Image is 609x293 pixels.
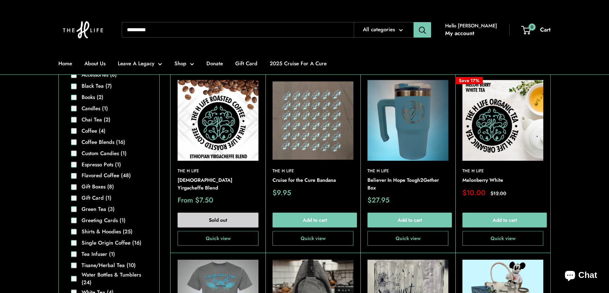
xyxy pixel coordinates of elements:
button: Sold out [178,213,258,227]
a: Believer In Hope Tough2Gether Box [367,177,448,192]
span: $9.95 [273,189,291,197]
label: Coffee Blends (16) [77,138,125,146]
a: 0 Cart [522,25,551,35]
input: Search... [122,22,354,38]
a: Gift Card [235,59,257,68]
label: Flavored Coffee (48) [77,172,131,180]
a: The H Life [273,168,353,174]
span: Save 17% [455,77,483,84]
span: Hello [PERSON_NAME] [445,21,497,30]
label: Chai Tea (2) [77,116,110,124]
a: The H Life [178,168,258,174]
label: Gift Card (1) [77,194,111,202]
a: Home [58,59,72,68]
a: Cruise for the Cure Bandana [273,177,353,184]
a: The H Life [367,168,448,174]
button: Add to cart [367,213,452,227]
span: From $7.50 [178,197,213,204]
span: 0 [528,23,536,30]
a: Donate [206,59,223,68]
button: Quick view [462,231,543,246]
label: Books (2) [77,93,103,101]
button: Quick view [367,231,448,246]
img: The H Life [58,7,108,53]
a: The H Life [462,168,543,174]
span: $12.00 [491,191,506,196]
span: Cart [540,26,551,34]
a: Leave A Legacy [118,59,162,68]
label: Custom Candies (1) [77,149,127,158]
label: Espresso Pots (1) [77,161,121,169]
a: Shop [174,59,194,68]
inbox-online-store-chat: Shopify online store chat [558,265,603,287]
label: Single Origin Coffee (16) [77,239,141,247]
a: Melonberry WhiteMelonberry White [462,80,543,161]
img: Melonberry White [462,80,543,161]
button: Add to cart [462,213,547,227]
label: Tisane/Herbal Tea (10) [77,261,136,269]
a: Melonberry White [462,177,543,184]
label: Gift Boxes (8) [77,183,114,191]
a: [DEMOGRAPHIC_DATA] Yirgacheffe Blend [178,177,258,192]
label: Green Tea (3) [77,205,115,213]
a: Believer In Hope Tough2Gether BoxBeliever In Hope Tough2Gether Box [367,80,448,161]
img: Cruise for the Cure Bandana [273,80,353,161]
span: $27.95 [367,197,390,204]
span: $10.00 [462,189,486,197]
button: Add to cart [273,213,357,227]
label: Coffee (4) [77,127,105,135]
label: Water Bottles & Tumblers (24) [77,271,150,287]
button: Search [414,22,431,38]
label: Tea Infuser (1) [77,250,115,258]
label: Greeting Cards (1) [77,217,126,225]
img: Ethiopian Yirgacheffe Blend [178,80,258,161]
a: My account [445,28,474,39]
a: 2025 Cruise For A Cure [270,59,327,68]
button: Quick view [273,231,353,246]
a: About Us [84,59,105,68]
button: Quick view [178,231,258,246]
label: Shirts & Hoodies (25) [77,228,133,236]
label: Black Tea (7) [77,82,112,90]
label: Candles (1) [77,105,108,113]
img: Believer In Hope Tough2Gether Box [367,80,448,161]
label: Accessories (8) [77,71,117,79]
